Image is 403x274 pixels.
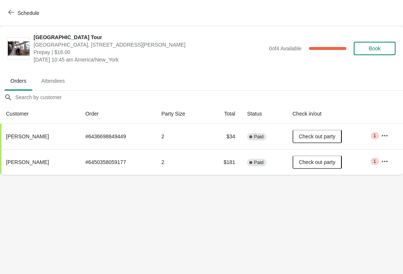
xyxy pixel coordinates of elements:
span: 1 [374,158,376,164]
span: Book [369,45,381,51]
span: Paid [254,160,263,166]
span: Check out party [299,133,335,139]
td: $34 [207,124,241,149]
button: Check out party [293,155,342,169]
span: [PERSON_NAME] [6,159,49,165]
th: Order [79,104,156,124]
span: Attendees [35,74,71,88]
span: Schedule [18,10,39,16]
td: 2 [156,124,207,149]
input: Search by customer [15,91,403,104]
span: Paid [254,134,263,140]
span: Orders [4,74,32,88]
span: Prepay | $16.00 [34,48,265,56]
span: 0 of 4 Available [269,45,302,51]
th: Party Size [156,104,207,124]
th: Status [241,104,286,124]
span: [GEOGRAPHIC_DATA], [STREET_ADDRESS][PERSON_NAME] [34,41,265,48]
img: City Hall Tower Tour [8,41,29,56]
th: Total [207,104,241,124]
span: 1 [374,133,376,139]
span: [GEOGRAPHIC_DATA] Tour [34,34,265,41]
button: Book [354,42,396,55]
td: # 6436698849449 [79,124,156,149]
button: Check out party [293,130,342,143]
span: [DATE] 10:45 am America/New_York [34,56,265,63]
span: Check out party [299,159,335,165]
th: Check in/out [287,104,375,124]
td: # 6450358059177 [79,149,156,175]
td: 2 [156,149,207,175]
td: $181 [207,149,241,175]
span: [PERSON_NAME] [6,133,49,139]
button: Schedule [4,6,45,20]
